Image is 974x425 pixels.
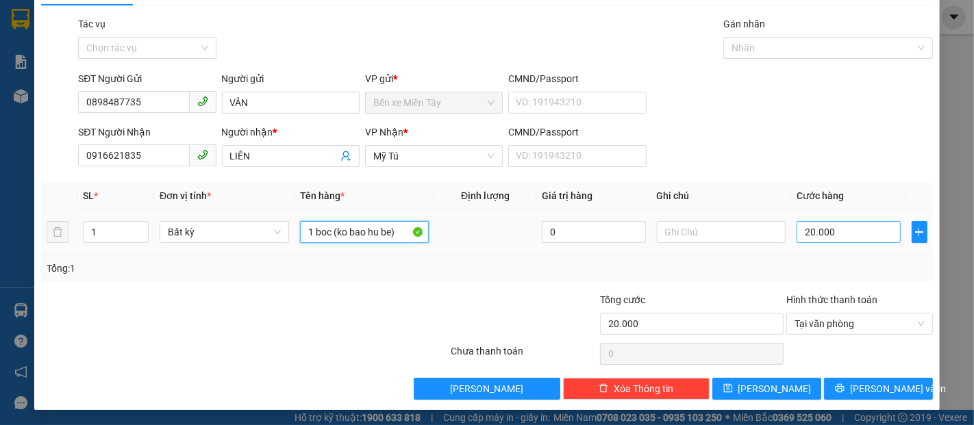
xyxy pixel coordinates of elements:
span: [PERSON_NAME] [738,381,812,396]
button: deleteXóa Thông tin [563,378,710,400]
input: 0 [542,221,645,243]
div: Chưa thanh toán [450,344,599,368]
span: Cước hàng [797,190,844,201]
input: VD: Bàn, Ghế [300,221,429,243]
span: printer [835,383,845,394]
strong: PHIẾU GỬI HÀNG [79,57,190,71]
button: [PERSON_NAME] [414,378,560,400]
p: Ngày giờ in: [203,16,263,42]
span: Đơn vị tính [160,190,211,201]
span: [PERSON_NAME] và In [850,381,946,396]
span: Tổng cước [600,294,645,305]
span: VP Nhận [365,127,403,138]
div: Tổng: 1 [47,261,377,276]
button: save[PERSON_NAME] [712,378,821,400]
span: [DATE] [203,29,263,42]
label: Gán nhãn [723,18,765,29]
div: Người nhận [222,125,360,140]
span: Tên hàng [300,190,345,201]
div: CMND/Passport [508,125,646,140]
strong: XE KHÁCH MỸ DUYÊN [88,8,182,37]
span: Tại văn phòng [795,313,925,334]
input: Ghi Chú [657,221,786,243]
span: user-add [340,151,351,162]
div: CMND/Passport [508,71,646,86]
span: Giá trị hàng [542,190,592,201]
span: phone [197,96,208,107]
div: SĐT Người Gửi [78,71,216,86]
span: plus [912,227,927,237]
th: Ghi chú [651,183,792,209]
label: Hình thức thanh toán [786,294,877,305]
div: SĐT Người Nhận [78,125,216,140]
span: Bất kỳ [168,222,281,242]
span: Gửi: [6,94,114,145]
span: TP.HCM -SÓC TRĂNG [81,43,177,53]
button: plus [912,221,928,243]
div: VP gửi [365,71,503,86]
span: Bến xe Miền Tây [6,94,114,145]
span: save [723,383,733,394]
span: Bến xe Miền Tây [373,92,495,113]
span: [PERSON_NAME] [451,381,524,396]
span: SL [83,190,94,201]
div: Người gửi [222,71,360,86]
span: delete [599,383,608,394]
button: printer[PERSON_NAME] và In [824,378,933,400]
span: Xóa Thông tin [614,381,673,396]
span: Mỹ Tú [373,146,495,166]
span: phone [197,149,208,160]
span: Định lượng [461,190,510,201]
button: delete [47,221,68,243]
label: Tác vụ [78,18,105,29]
